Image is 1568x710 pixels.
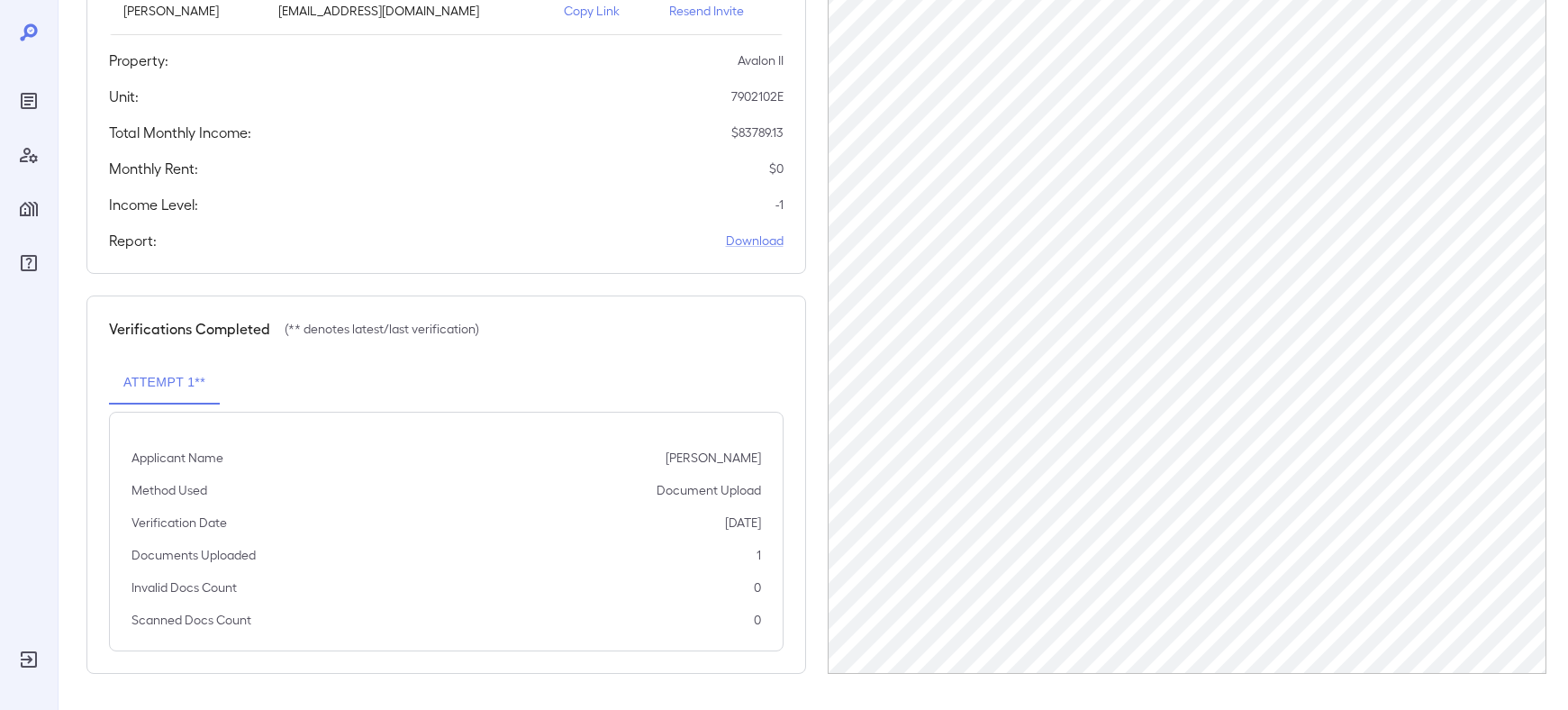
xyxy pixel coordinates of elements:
[731,123,784,141] p: $ 83789.13
[109,158,198,179] h5: Monthly Rent:
[14,645,43,674] div: Log Out
[131,481,207,499] p: Method Used
[109,361,220,405] button: Attempt 1**
[754,611,761,629] p: 0
[109,50,168,71] h5: Property:
[131,611,251,629] p: Scanned Docs Count
[131,578,237,596] p: Invalid Docs Count
[109,194,198,215] h5: Income Level:
[564,2,640,20] p: Copy Link
[109,230,157,251] h5: Report:
[775,196,784,214] p: -1
[109,86,139,107] h5: Unit:
[738,51,784,69] p: Avalon II
[278,2,535,20] p: [EMAIL_ADDRESS][DOMAIN_NAME]
[123,2,249,20] p: [PERSON_NAME]
[757,546,761,564] p: 1
[109,318,270,340] h5: Verifications Completed
[14,195,43,223] div: Manage Properties
[109,122,251,143] h5: Total Monthly Income:
[131,514,227,532] p: Verification Date
[14,249,43,278] div: FAQ
[769,159,784,177] p: $ 0
[131,449,223,467] p: Applicant Name
[14,141,43,169] div: Manage Users
[725,514,761,532] p: [DATE]
[731,87,784,105] p: 7902102E
[14,86,43,115] div: Reports
[285,320,479,338] p: (** denotes latest/last verification)
[666,449,761,467] p: [PERSON_NAME]
[726,232,784,250] a: Download
[669,2,769,20] p: Resend Invite
[657,481,761,499] p: Document Upload
[131,546,256,564] p: Documents Uploaded
[754,578,761,596] p: 0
